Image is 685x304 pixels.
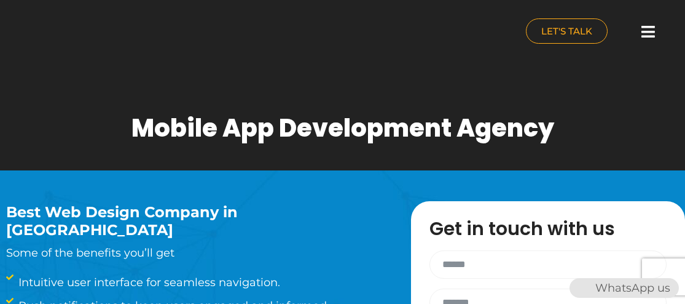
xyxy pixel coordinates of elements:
span: LET'S TALK [541,26,592,36]
h1: Mobile App Development Agency [131,113,554,143]
p: Some of the benefits you’ll get [6,244,374,262]
a: LET'S TALK [526,18,608,44]
h3: Best Web Design Company in [GEOGRAPHIC_DATA] [6,204,374,239]
a: WhatsAppWhatsApp us [570,281,679,295]
img: WhatsApp [571,278,590,298]
div: WhatsApp us [570,278,679,298]
img: nuance-qatar_logo [6,6,109,60]
span: Intuitive user interface for seamless navigation. [15,274,280,291]
h3: Get in touch with us [429,220,679,238]
a: nuance-qatar_logo [6,6,337,60]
